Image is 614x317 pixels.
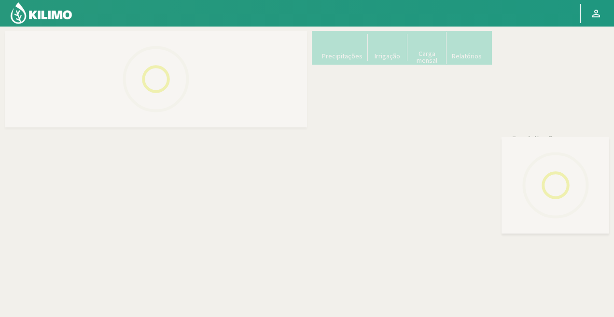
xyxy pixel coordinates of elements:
[317,34,368,60] button: Precipitações
[447,34,487,60] button: Relatórios
[320,53,365,59] div: Precipitações
[449,53,484,59] div: Relatórios
[410,50,444,64] div: Carga mensal
[108,31,204,127] img: Loading...
[512,133,600,168] p: Precipitações e irrigações acumuladas por setor
[368,34,407,60] button: Irrigação
[371,53,405,59] div: Irrigação
[507,137,604,234] img: Loading...
[407,32,447,64] button: Carga mensal
[10,1,73,25] img: Kilimo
